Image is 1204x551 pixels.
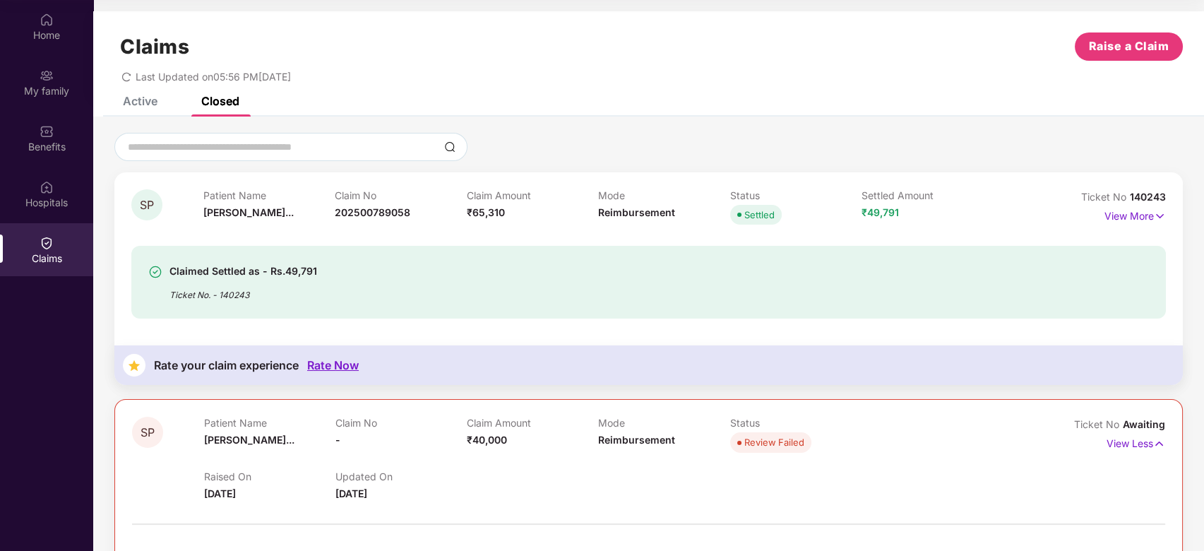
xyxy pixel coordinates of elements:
[335,487,367,499] span: [DATE]
[1074,418,1123,430] span: Ticket No
[744,208,775,222] div: Settled
[467,206,505,218] span: ₹65,310
[598,189,730,201] p: Mode
[148,265,162,279] img: svg+xml;base64,PHN2ZyBpZD0iU3VjY2Vzcy0zMngzMiIgeG1sbnM9Imh0dHA6Ly93d3cudzMub3JnLzIwMDAvc3ZnIiB3aW...
[120,35,189,59] h1: Claims
[123,354,145,377] img: svg+xml;base64,PHN2ZyB4bWxucz0iaHR0cDovL3d3dy53My5vcmcvMjAwMC9zdmciIHdpZHRoPSIzNyIgaGVpZ2h0PSIzNy...
[744,435,804,449] div: Review Failed
[1107,432,1165,451] p: View Less
[335,206,410,218] span: 202500789058
[1104,205,1166,224] p: View More
[1154,208,1166,224] img: svg+xml;base64,PHN2ZyB4bWxucz0iaHR0cDovL3d3dy53My5vcmcvMjAwMC9zdmciIHdpZHRoPSIxNyIgaGVpZ2h0PSIxNy...
[40,180,54,194] img: svg+xml;base64,PHN2ZyBpZD0iSG9zcGl0YWxzIiB4bWxucz0iaHR0cDovL3d3dy53My5vcmcvMjAwMC9zdmciIHdpZHRoPS...
[335,434,340,446] span: -
[123,94,157,108] div: Active
[598,434,675,446] span: Reimbursement
[307,359,359,372] div: Rate Now
[204,470,335,482] p: Raised On
[154,359,299,372] div: Rate your claim experience
[1075,32,1183,61] button: Raise a Claim
[136,71,291,83] span: Last Updated on 05:56 PM[DATE]
[598,417,729,429] p: Mode
[335,470,467,482] p: Updated On
[467,434,507,446] span: ₹40,000
[1089,37,1169,55] span: Raise a Claim
[467,189,599,201] p: Claim Amount
[40,13,54,27] img: svg+xml;base64,PHN2ZyBpZD0iSG9tZSIgeG1sbnM9Imh0dHA6Ly93d3cudzMub3JnLzIwMDAvc3ZnIiB3aWR0aD0iMjAiIG...
[203,189,335,201] p: Patient Name
[169,280,317,302] div: Ticket No. - 140243
[169,263,317,280] div: Claimed Settled as - Rs.49,791
[598,206,675,218] span: Reimbursement
[40,124,54,138] img: svg+xml;base64,PHN2ZyBpZD0iQmVuZWZpdHMiIHhtbG5zPSJodHRwOi8vd3d3LnczLm9yZy8yMDAwL3N2ZyIgd2lkdGg9Ij...
[335,417,467,429] p: Claim No
[444,141,455,153] img: svg+xml;base64,PHN2ZyBpZD0iU2VhcmNoLTMyeDMyIiB4bWxucz0iaHR0cDovL3d3dy53My5vcmcvMjAwMC9zdmciIHdpZH...
[204,434,294,446] span: [PERSON_NAME]...
[121,71,131,83] span: redo
[204,417,335,429] p: Patient Name
[1153,436,1165,451] img: svg+xml;base64,PHN2ZyB4bWxucz0iaHR0cDovL3d3dy53My5vcmcvMjAwMC9zdmciIHdpZHRoPSIxNyIgaGVpZ2h0PSIxNy...
[730,417,862,429] p: Status
[862,206,899,218] span: ₹49,791
[201,94,239,108] div: Closed
[204,487,236,499] span: [DATE]
[1123,418,1165,430] span: Awaiting
[203,206,294,218] span: [PERSON_NAME]...
[40,236,54,250] img: svg+xml;base64,PHN2ZyBpZD0iQ2xhaW0iIHhtbG5zPSJodHRwOi8vd3d3LnczLm9yZy8yMDAwL3N2ZyIgd2lkdGg9IjIwIi...
[1130,191,1166,203] span: 140243
[862,189,994,201] p: Settled Amount
[730,189,862,201] p: Status
[141,427,155,439] span: SP
[467,417,598,429] p: Claim Amount
[1081,191,1130,203] span: Ticket No
[140,199,154,211] span: SP
[335,189,467,201] p: Claim No
[40,69,54,83] img: svg+xml;base64,PHN2ZyB3aWR0aD0iMjAiIGhlaWdodD0iMjAiIHZpZXdCb3g9IjAgMCAyMCAyMCIgZmlsbD0ibm9uZSIgeG...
